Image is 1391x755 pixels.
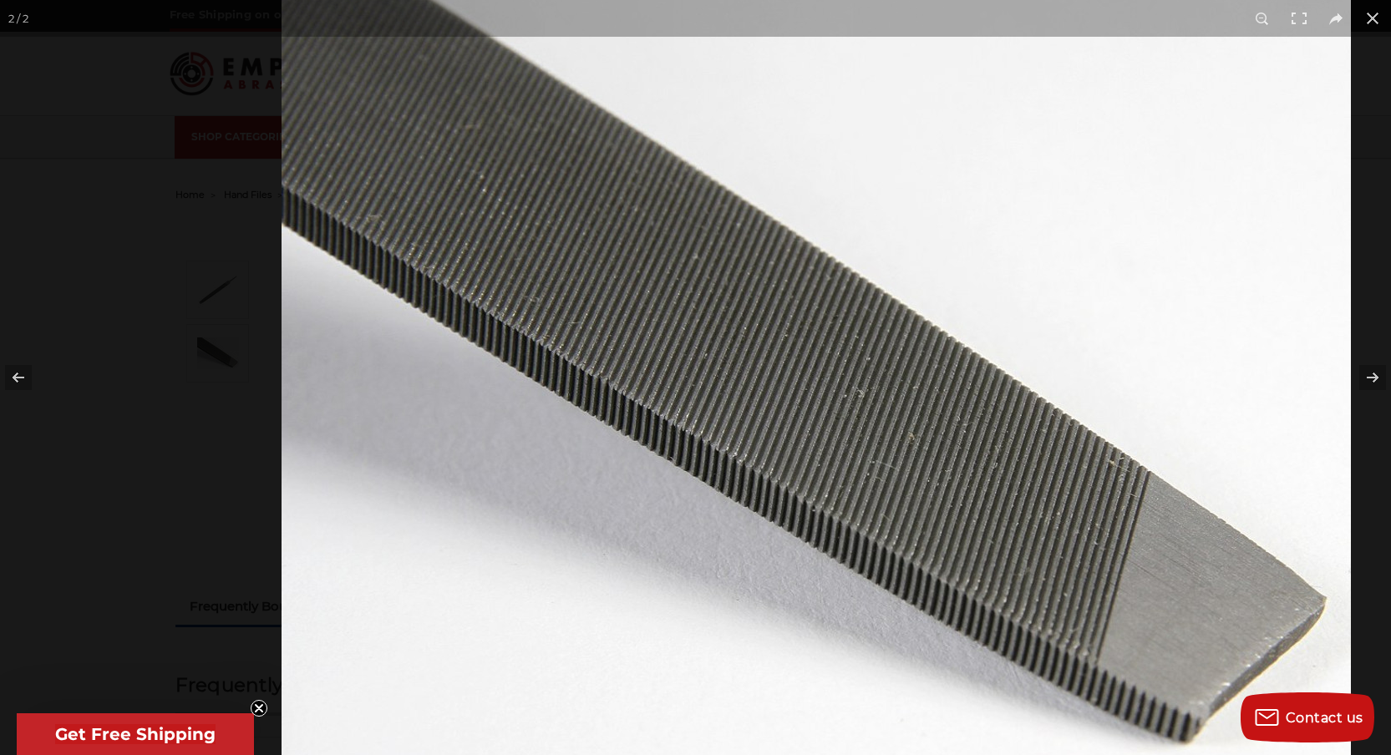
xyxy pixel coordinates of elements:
[1241,692,1374,742] button: Contact us
[1333,336,1391,419] button: Next (arrow right)
[17,713,254,755] div: Get Free ShippingClose teaser
[55,724,216,744] span: Get Free Shipping
[251,700,267,717] button: Close teaser
[1286,710,1363,726] span: Contact us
